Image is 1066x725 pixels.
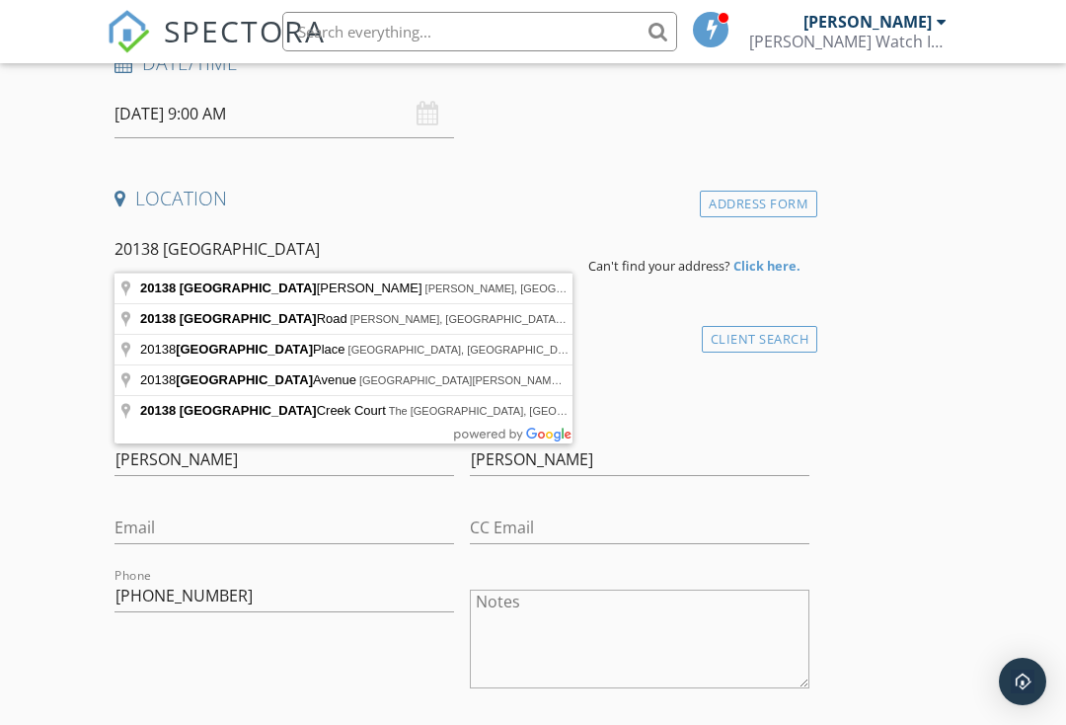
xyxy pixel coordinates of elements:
span: [GEOGRAPHIC_DATA] [176,342,313,357]
span: Road [140,311,350,326]
span: [PERSON_NAME], [GEOGRAPHIC_DATA], [GEOGRAPHIC_DATA] [350,313,678,325]
span: [PERSON_NAME], [GEOGRAPHIC_DATA], [GEOGRAPHIC_DATA] [425,282,753,294]
img: The Best Home Inspection Software - Spectora [107,10,150,53]
input: Search everything... [282,12,677,51]
span: [GEOGRAPHIC_DATA][PERSON_NAME], [GEOGRAPHIC_DATA], [GEOGRAPHIC_DATA] [359,374,799,386]
strong: Click here. [733,257,800,275]
input: Address Search [114,225,572,274]
h4: Location [114,186,809,211]
span: 20138 [GEOGRAPHIC_DATA] [140,311,317,326]
input: Select date [114,90,454,138]
div: Address Form [700,191,817,217]
span: [GEOGRAPHIC_DATA], [GEOGRAPHIC_DATA], [GEOGRAPHIC_DATA] [348,344,700,356]
span: 20138 Place [140,342,348,357]
a: SPECTORA [107,27,326,68]
span: 20138 [GEOGRAPHIC_DATA] [140,403,317,418]
span: 20138 Avenue [140,372,359,387]
span: 20138 [140,281,176,295]
div: Sheppard's Watch Inspections [749,32,947,51]
span: Can't find your address? [588,257,730,275]
div: [PERSON_NAME] [803,12,932,32]
div: Client Search [702,326,818,353]
div: Open Intercom Messenger [999,658,1046,705]
span: The [GEOGRAPHIC_DATA], [GEOGRAPHIC_DATA], [GEOGRAPHIC_DATA] [389,405,762,417]
span: SPECTORA [164,10,326,51]
span: [PERSON_NAME] [140,281,425,295]
span: Creek Court [140,403,389,418]
span: [GEOGRAPHIC_DATA] [176,372,313,387]
span: [GEOGRAPHIC_DATA] [180,281,317,295]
